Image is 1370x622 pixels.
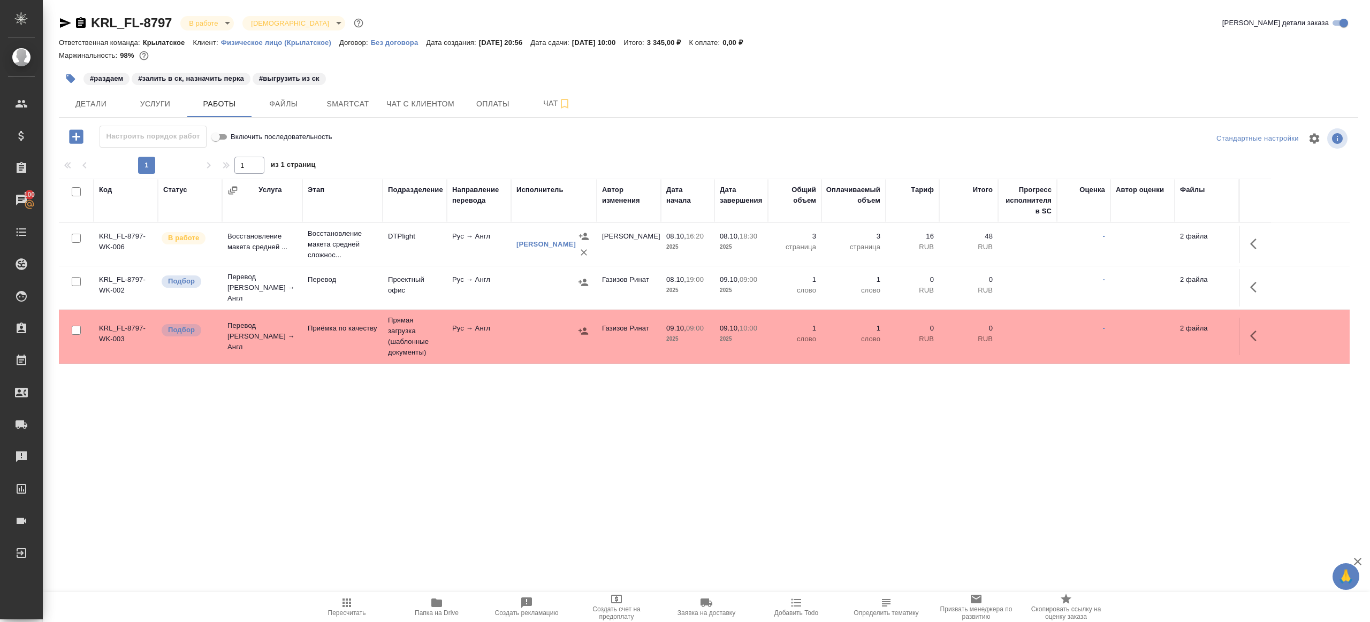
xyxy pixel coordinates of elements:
p: 2025 [666,334,709,344]
span: Создать счет на предоплату [578,605,655,620]
p: слово [827,285,880,296]
p: 3 345,00 ₽ [647,39,689,47]
span: залить в ск, назначить перка [131,73,252,82]
a: - [1103,275,1105,283]
div: Этап [308,185,324,195]
p: слово [773,334,816,344]
span: Smartcat [322,97,374,111]
td: Восстановление макета средней ... [222,226,302,263]
button: В работе [186,19,221,28]
p: Дата сдачи: [530,39,572,47]
div: Общий объем [773,185,816,206]
p: 2025 [666,242,709,252]
p: 0 [891,323,934,334]
p: 2 файла [1180,274,1234,285]
p: Восстановление макета средней сложнос... [308,228,377,260]
span: из 1 страниц [271,158,316,174]
p: RUB [891,334,934,344]
p: #раздаем [90,73,123,84]
p: 1 [827,274,880,285]
button: Назначить [575,274,591,290]
button: Здесь прячутся важные кнопки [1244,274,1269,300]
p: 09:00 [740,275,757,283]
button: Заявка на доставку [661,592,751,622]
p: Договор: [339,39,371,47]
p: слово [773,285,816,296]
p: #залить в ск, назначить перка [138,73,244,84]
div: Тариф [911,185,934,195]
p: Перевод [308,274,377,285]
p: Дата создания: [426,39,478,47]
span: Пересчитать [328,609,366,617]
button: 48.00 RUB; [137,49,151,63]
button: Пересчитать [302,592,392,622]
button: [DEMOGRAPHIC_DATA] [248,19,332,28]
span: Детали [65,97,117,111]
button: Создать рекламацию [482,592,572,622]
span: Чат [531,97,583,110]
div: В работе [180,16,234,30]
td: [PERSON_NAME] [597,226,661,263]
p: 2025 [720,285,763,296]
p: 08.10, [720,232,740,240]
p: слово [827,334,880,344]
td: Газизов Ринат [597,318,661,355]
div: Прогресс исполнителя в SC [1003,185,1052,217]
span: Файлы [258,97,309,111]
div: Файлы [1180,185,1205,195]
a: Физическое лицо (Крылатское) [221,37,339,47]
p: 2025 [666,285,709,296]
div: Услуга [258,185,281,195]
div: Направление перевода [452,185,506,206]
span: Чат с клиентом [386,97,454,111]
p: Без договора [371,39,427,47]
button: Скопировать ссылку на оценку заказа [1021,592,1111,622]
p: 2 файла [1180,323,1234,334]
span: Папка на Drive [415,609,459,617]
div: Код [99,185,112,195]
p: 09.10, [666,324,686,332]
button: Определить тематику [841,592,931,622]
p: 09.10, [720,275,740,283]
p: RUB [945,285,993,296]
p: 0 [945,274,993,285]
td: Газизов Ринат [597,269,661,306]
p: Итого: [623,39,646,47]
p: В работе [168,233,199,243]
span: 100 [18,189,42,200]
p: Подбор [168,325,195,335]
td: Рус → Англ [447,269,511,306]
td: DTPlight [383,226,447,263]
p: 19:00 [686,275,704,283]
div: В работе [242,16,345,30]
button: Добавить тэг [59,67,82,90]
p: 48 [945,231,993,242]
p: 16:20 [686,232,704,240]
div: Автор изменения [602,185,656,206]
p: Ответственная команда: [59,39,143,47]
p: 18:30 [740,232,757,240]
div: Исполнитель выполняет работу [161,231,217,245]
p: 16 [891,231,934,242]
button: Создать счет на предоплату [572,592,661,622]
button: Скопировать ссылку для ЯМессенджера [59,17,72,29]
p: 0,00 ₽ [722,39,751,47]
div: Исполнитель [516,185,564,195]
p: 3 [827,231,880,242]
button: Здесь прячутся важные кнопки [1244,231,1269,257]
svg: Подписаться [558,97,571,110]
button: Добавить Todo [751,592,841,622]
button: Назначить [576,228,592,244]
div: Статус [163,185,187,195]
p: 1 [827,323,880,334]
p: Физическое лицо (Крылатское) [221,39,339,47]
button: Удалить [576,244,592,260]
span: Заявка на доставку [678,609,735,617]
span: Работы [194,97,245,111]
a: 100 [3,187,40,213]
span: Создать рекламацию [495,609,559,617]
p: 2025 [720,242,763,252]
span: 🙏 [1337,565,1355,588]
a: KRL_FL-8797 [91,16,172,30]
p: 2 файла [1180,231,1234,242]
